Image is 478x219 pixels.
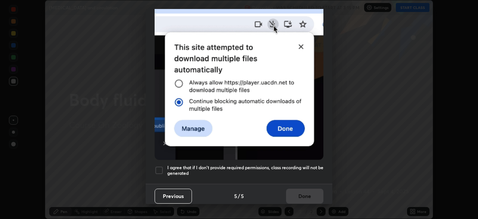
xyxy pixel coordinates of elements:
button: Previous [155,189,192,204]
h4: 5 [234,192,237,200]
h4: 5 [241,192,244,200]
h4: / [238,192,240,200]
h5: I agree that if I don't provide required permissions, class recording will not be generated [167,165,323,176]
